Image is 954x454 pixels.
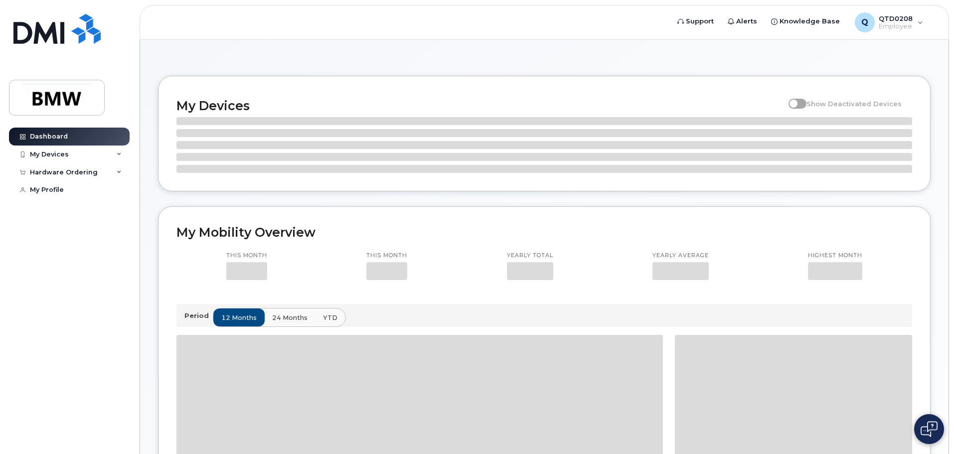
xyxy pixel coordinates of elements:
h2: My Devices [176,98,784,113]
img: Open chat [921,421,938,437]
p: Period [184,311,213,320]
p: This month [366,252,407,260]
input: Show Deactivated Devices [789,94,796,102]
p: Yearly total [507,252,553,260]
h2: My Mobility Overview [176,225,912,240]
p: This month [226,252,267,260]
span: 24 months [272,313,308,322]
p: Highest month [808,252,862,260]
span: Show Deactivated Devices [806,100,902,108]
span: YTD [323,313,337,322]
p: Yearly average [652,252,709,260]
